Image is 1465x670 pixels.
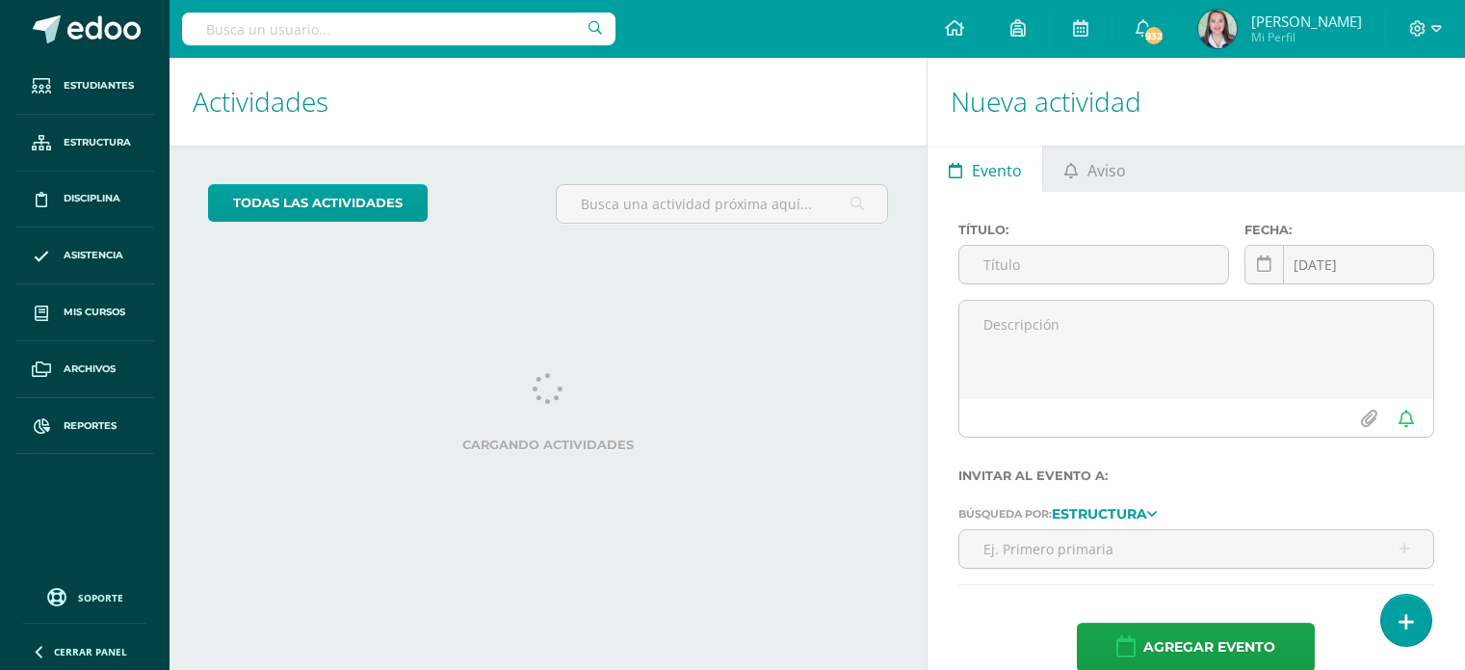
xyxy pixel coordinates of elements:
span: Soporte [78,591,123,604]
input: Título [959,246,1229,283]
label: Título: [958,223,1230,237]
input: Busca un usuario... [182,13,615,45]
span: [PERSON_NAME] [1251,12,1362,31]
a: Evento [928,146,1042,192]
span: Estructura [64,135,131,150]
span: Estudiantes [64,78,134,94]
a: Aviso [1043,146,1146,192]
a: Reportes [15,398,154,455]
a: Asistencia [15,228,154,284]
strong: Estructura [1052,505,1147,523]
a: Estructura [15,115,154,172]
a: Soporte [23,583,146,609]
span: Asistencia [64,248,123,263]
input: Busca una actividad próxima aquí... [557,185,887,223]
img: 1ce4f04f28ed9ad3a58b77722272eac1.png [1198,10,1237,48]
span: Archivos [64,362,116,377]
label: Invitar al evento a: [958,469,1434,483]
span: 932 [1143,25,1164,46]
input: Fecha de entrega [1245,246,1433,283]
a: Archivos [15,341,154,398]
a: Mis cursos [15,284,154,341]
h1: Nueva actividad [951,58,1442,146]
span: Disciplina [64,191,120,206]
span: Cerrar panel [54,645,127,658]
span: Mis cursos [64,305,125,320]
a: Estudiantes [15,58,154,115]
input: Ej. Primero primaria [959,530,1433,568]
a: Disciplina [15,172,154,228]
label: Fecha: [1244,223,1434,237]
span: Mi Perfil [1251,29,1362,45]
a: Estructura [1052,506,1157,520]
span: Reportes [64,418,117,434]
h1: Actividades [193,58,903,146]
a: todas las Actividades [208,184,428,222]
span: Búsqueda por: [958,507,1052,521]
label: Cargando actividades [208,438,888,452]
span: Aviso [1087,147,1126,194]
span: Evento [972,147,1022,194]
